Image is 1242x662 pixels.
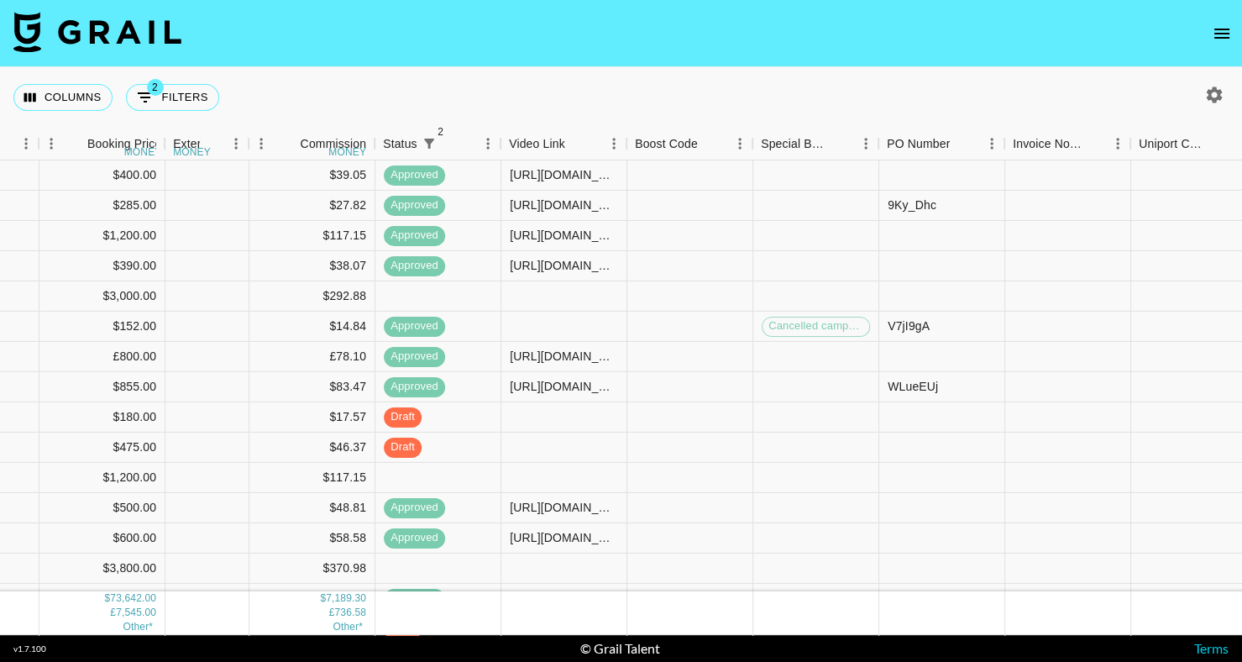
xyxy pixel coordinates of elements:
span: Cancelled campaign production fee [762,318,869,334]
div: v 1.7.100 [13,644,46,654]
span: approved [384,349,445,365]
div: PO Number [887,128,950,160]
button: Show filters [417,132,441,155]
div: $38.07 [249,251,375,281]
div: 2 active filters [417,132,441,155]
div: https://www.tiktok.com/@miiabloom/video/7550385173037108502 [510,348,618,365]
button: Menu [727,131,752,156]
span: approved [384,228,445,244]
div: $48.81 [249,493,375,523]
div: 7,189.30 [326,591,366,606]
div: $83.47 [249,372,375,402]
button: Menu [39,131,64,156]
div: V7jI9gA [888,318,930,334]
button: open drawer [1205,17,1239,50]
button: Show filters [126,84,219,111]
div: $370.98 [249,554,375,584]
div: 9Ky_Dhc [888,197,936,213]
span: approved [384,379,445,395]
span: 2 [147,79,164,96]
div: https://www.instagram.com/reel/DOZVkE3jPEU/ [510,197,618,213]
button: Sort [441,132,464,155]
div: $ [104,591,110,606]
div: money [328,147,366,157]
div: money [124,147,162,157]
div: 736.58 [334,606,366,620]
div: 73,642.00 [110,591,156,606]
div: Special Booking Type [752,128,878,160]
div: https://www.tiktok.com/@duhparis/video/7546316844836162830?_r=1&_t=ZT-8zSDJKJ4Izm [510,590,618,607]
button: Menu [601,131,626,156]
button: Sort [200,132,223,155]
div: $3,000.00 [39,281,165,312]
button: Sort [950,132,973,155]
img: Grail Talent [13,12,181,52]
div: £78.10 [249,342,375,372]
button: Menu [1105,131,1130,156]
button: Sort [565,132,589,155]
div: $117.15 [249,463,375,493]
button: Menu [13,131,39,156]
button: Menu [223,131,249,156]
div: Special Booking Type [761,128,830,160]
div: $152.00 [39,312,165,342]
div: https://www.tiktok.com/@duhparis/video/7550028404452527415?_r=1&_t=ZT-8zjD9rn6h5i [510,227,618,244]
div: $500.00 [39,493,165,523]
div: £800.00 [39,342,165,372]
span: approved [384,197,445,213]
span: approved [384,318,445,334]
div: © Grail Talent [580,640,660,657]
div: https://www.tiktok.com/@duhparis/video/7550396212189351181?_r=1&_t=ZT-8zktZjHZ4Eh [510,257,618,274]
div: Invoice Notes [1013,128,1082,160]
span: approved [384,167,445,183]
div: $1,000.00 [39,584,165,614]
button: Select columns [13,84,113,111]
div: $3,800.00 [39,554,165,584]
span: draft [384,439,422,455]
button: Sort [277,132,301,155]
div: Video Link [500,128,626,160]
button: Menu [979,131,1004,156]
div: 7,545.00 [116,606,156,620]
div: $14.84 [249,312,375,342]
button: Sort [1208,132,1231,155]
button: Menu [853,131,878,156]
div: WLueEUj [888,378,938,395]
div: $17.57 [249,402,375,433]
span: approved [384,258,445,274]
button: Sort [698,132,721,155]
div: $39.05 [249,160,375,191]
div: Status [375,128,500,160]
div: Invoice Notes [1004,128,1130,160]
span: approved [384,500,445,516]
button: Sort [64,132,87,155]
button: Menu [249,131,274,156]
div: Status [383,128,417,160]
div: https://www.tiktok.com/@impostordarina/video/7549313384341294341?_r=1&_t=ZM-8zfwASZtbOg [510,166,618,183]
div: Video Link [509,128,565,160]
div: £ [110,606,116,620]
div: https://www.youtube.com/shorts/9zZ5NrOZOo0 [510,378,618,395]
button: Menu [475,131,500,156]
div: $46.37 [249,433,375,463]
div: £ [329,606,335,620]
span: draft [384,409,422,425]
div: $1,200.00 [39,463,165,493]
div: $285.00 [39,191,165,221]
div: Commission [301,128,367,160]
button: Sort [1082,132,1105,155]
div: $400.00 [39,160,165,191]
div: $ [320,591,326,606]
div: $292.88 [249,281,375,312]
span: € 55.65 [333,621,363,633]
div: $390.00 [39,251,165,281]
div: $855.00 [39,372,165,402]
div: $97.63 [249,584,375,614]
span: 2 [432,123,449,140]
div: Boost Code [635,128,698,160]
div: https://www.tiktok.com/@_.amelieeklein._/video/7548898961722019094 [510,499,618,516]
a: Terms [1194,640,1229,656]
div: Boost Code [626,128,752,160]
div: https://www.tiktok.com/@kiocyrrr/video/7551519556540321079 [510,529,618,546]
div: Booking Price [87,128,161,160]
